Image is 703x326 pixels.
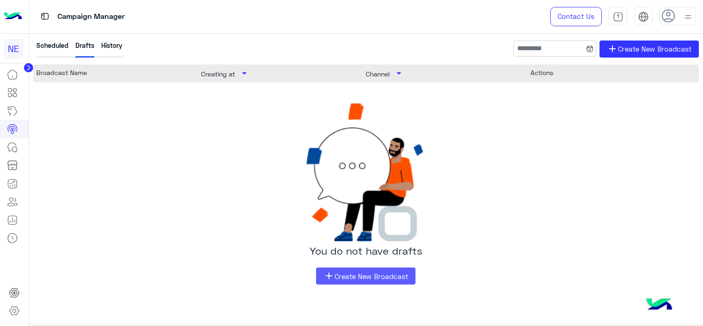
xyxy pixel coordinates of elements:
[36,68,201,79] div: Broadcast Name
[366,70,390,78] span: Channel
[609,7,627,26] a: tab
[33,244,699,257] p: You do not have drafts
[75,41,94,58] div: Drafts
[607,43,618,54] span: add
[316,268,415,285] a: addCreate New Broadcast
[334,272,408,280] span: Create New Broadcast
[201,70,235,78] span: Creating at
[390,68,408,79] span: arrow_drop_down
[682,11,694,23] img: profile
[235,68,253,79] span: arrow_drop_down
[36,41,69,58] div: Scheduled
[58,11,125,23] p: Campaign Manager
[4,39,23,58] div: NE
[613,12,623,22] img: tab
[323,270,334,281] span: add
[643,289,675,321] img: hulul-logo.png
[618,44,691,54] span: Create New Broadcast
[39,11,51,22] img: tab
[101,41,122,58] div: History
[550,7,602,26] a: Contact Us
[599,41,699,58] a: addCreate New Broadcast
[4,7,22,26] img: Logo
[297,103,435,241] img: no apps
[530,68,695,79] div: Actions
[638,12,649,22] img: tab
